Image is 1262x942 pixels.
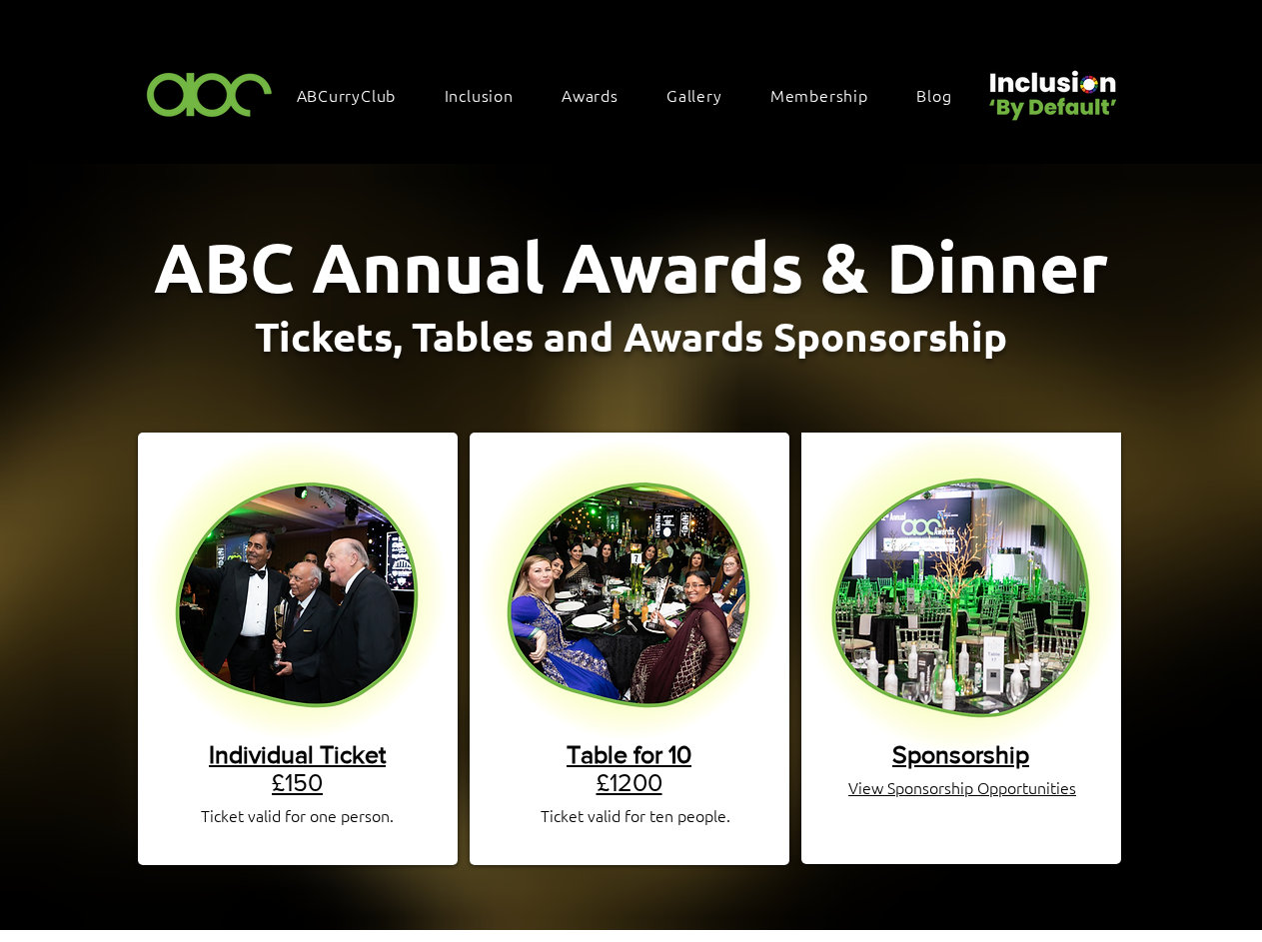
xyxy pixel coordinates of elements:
a: Individual Ticket£150 [209,740,386,796]
nav: Site [287,74,982,116]
span: Membership [770,84,868,106]
span: Table for 10 [567,740,691,768]
a: Gallery [656,74,752,116]
span: Ticket valid for ten people. [541,804,730,826]
span: Blog [916,84,951,106]
span: ABCurryClub [297,84,397,106]
span: Awards [562,84,619,106]
img: ABC-Logo-Blank-Background-01-01-2.png [141,64,279,123]
span: Inclusion [445,84,514,106]
span: Individual Ticket [209,740,386,768]
div: Inclusion [435,74,544,116]
span: Gallery [666,84,722,106]
span: Tickets, Tables and Awards Sponsorship [255,310,1007,362]
a: ABCurryClub [287,74,427,116]
img: Untitled design (22).png [982,54,1120,123]
a: Sponsorship [892,740,1029,768]
span: Ticket valid for one person. [201,804,394,826]
img: single ticket.png [147,440,448,740]
a: Table for 10£1200 [567,740,691,796]
img: table ticket.png [479,440,779,740]
div: Awards [552,74,648,116]
a: View Sponsorship Opportunities [848,776,1076,798]
a: Membership [760,74,898,116]
a: Blog [906,74,981,116]
img: ABC AWARDS WEBSITE BACKGROUND BLOB (1).png [801,433,1121,752]
span: ABC Annual Awards & Dinner [154,224,1108,309]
